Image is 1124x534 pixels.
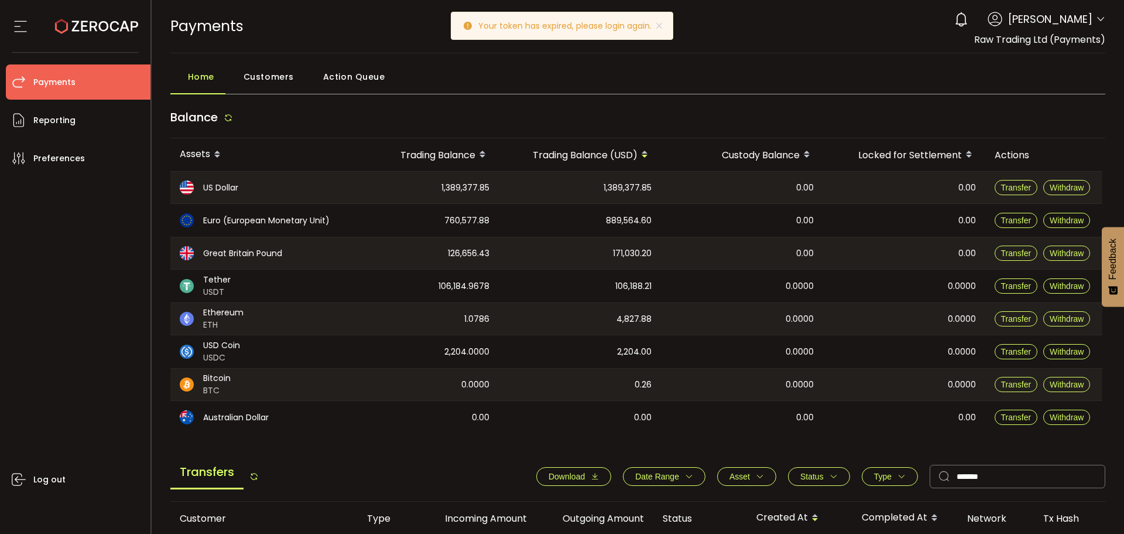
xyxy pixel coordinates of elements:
[180,279,194,293] img: usdt_portfolio.svg
[203,352,240,364] span: USDC
[203,247,282,260] span: Great Britain Pound
[661,145,823,165] div: Custody Balance
[170,16,244,36] span: Payments
[180,246,194,260] img: gbp_portfolio.svg
[1050,314,1084,324] span: Withdraw
[180,312,194,326] img: eth_portfolio.svg
[786,312,814,326] span: 0.0000
[995,377,1038,392] button: Transfer
[464,312,489,326] span: 1.0786
[1001,380,1032,389] span: Transfer
[717,467,776,486] button: Asset
[549,472,585,481] span: Download
[958,181,976,195] span: 0.00
[653,512,747,525] div: Status
[995,180,1038,195] button: Transfer
[438,280,489,293] span: 106,184.9678
[948,345,976,359] span: 0.0000
[536,467,611,486] button: Download
[796,411,814,424] span: 0.00
[461,378,489,392] span: 0.0000
[478,22,661,30] p: Your token has expired, please login again.
[203,182,238,194] span: US Dollar
[170,512,358,525] div: Customer
[244,65,294,89] span: Customers
[1043,311,1090,326] button: Withdraw
[635,378,652,392] span: 0.26
[1050,183,1084,192] span: Withdraw
[448,247,489,260] span: 126,656.43
[180,410,194,424] img: aud_portfolio.svg
[1043,180,1090,195] button: Withdraw
[33,471,66,488] span: Log out
[948,378,976,392] span: 0.0000
[729,472,750,481] span: Asset
[796,247,814,260] span: 0.00
[788,467,850,486] button: Status
[33,112,76,129] span: Reporting
[203,274,231,286] span: Tether
[1001,216,1032,225] span: Transfer
[323,65,385,89] span: Action Queue
[604,181,652,195] span: 1,389,377.85
[203,319,244,331] span: ETH
[606,214,652,227] span: 889,564.60
[203,307,244,319] span: Ethereum
[988,407,1124,534] div: Chat Widget
[1001,249,1032,258] span: Transfer
[203,215,330,227] span: Euro (European Monetary Unit)
[352,145,499,165] div: Trading Balance
[1043,278,1090,294] button: Withdraw
[948,280,976,293] span: 0.0000
[1102,227,1124,307] button: Feedback - Show survey
[170,456,244,489] span: Transfers
[1050,249,1084,258] span: Withdraw
[985,148,1102,162] div: Actions
[796,181,814,195] span: 0.00
[188,65,214,89] span: Home
[958,247,976,260] span: 0.00
[995,311,1038,326] button: Transfer
[852,508,958,528] div: Completed At
[203,411,269,424] span: Australian Dollar
[180,377,194,392] img: btc_portfolio.svg
[203,385,231,397] span: BTC
[786,345,814,359] span: 0.0000
[203,372,231,385] span: Bitcoin
[536,512,653,525] div: Outgoing Amount
[613,247,652,260] span: 171,030.20
[419,512,536,525] div: Incoming Amount
[862,467,918,486] button: Type
[1050,281,1084,291] span: Withdraw
[33,74,76,91] span: Payments
[180,345,194,359] img: usdc_portfolio.svg
[180,181,194,195] img: usd_portfolio.svg
[747,508,852,528] div: Created At
[1050,380,1084,389] span: Withdraw
[472,411,489,424] span: 0.00
[615,280,652,293] span: 106,188.21
[623,467,705,486] button: Date Range
[1043,246,1090,261] button: Withdraw
[786,280,814,293] span: 0.0000
[617,345,652,359] span: 2,204.00
[203,339,240,352] span: USD Coin
[203,286,231,298] span: USDT
[616,312,652,326] span: 4,827.88
[1050,347,1084,356] span: Withdraw
[796,214,814,227] span: 0.00
[170,145,352,165] div: Assets
[1001,314,1032,324] span: Transfer
[358,512,419,525] div: Type
[1001,183,1032,192] span: Transfer
[823,145,985,165] div: Locked for Settlement
[1043,213,1090,228] button: Withdraw
[974,33,1105,46] span: Raw Trading Ltd (Payments)
[1050,216,1084,225] span: Withdraw
[170,109,218,125] span: Balance
[635,472,679,481] span: Date Range
[995,213,1038,228] button: Transfer
[1001,281,1032,291] span: Transfer
[441,181,489,195] span: 1,389,377.85
[1043,377,1090,392] button: Withdraw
